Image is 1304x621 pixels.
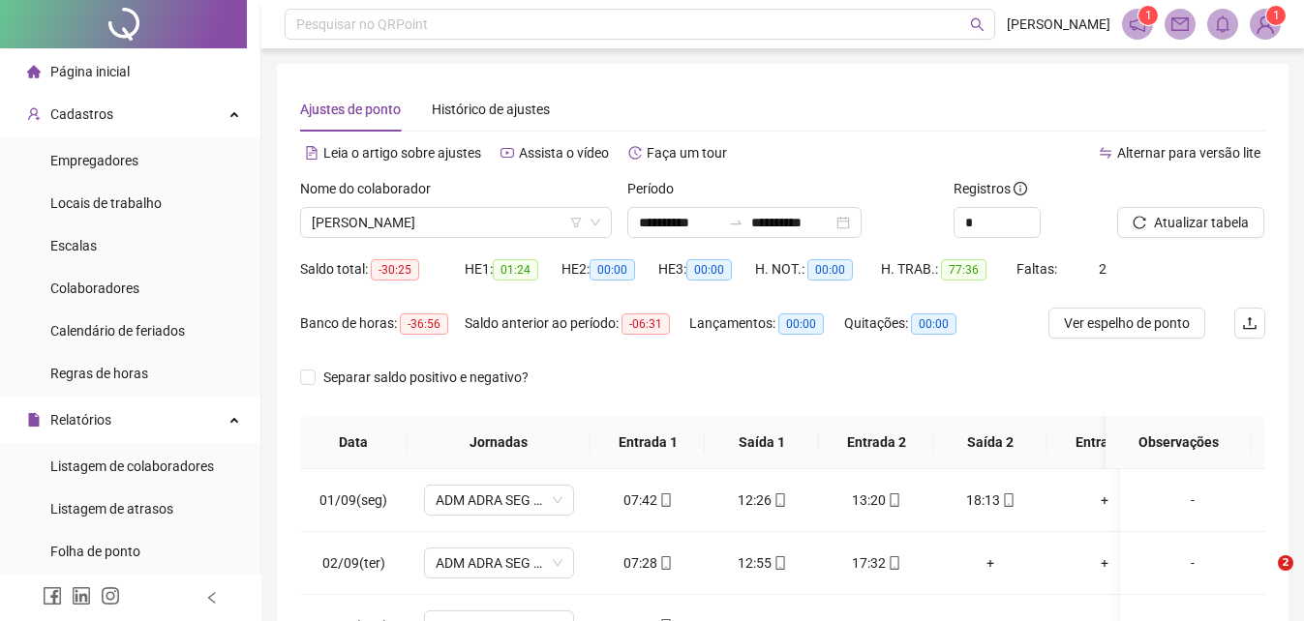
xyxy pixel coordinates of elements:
[371,259,419,281] span: -30:25
[50,281,139,296] span: Colaboradores
[1117,145,1260,161] span: Alternar para versão lite
[465,312,689,335] div: Saldo anterior ao período:
[1273,9,1280,22] span: 1
[970,17,985,32] span: search
[1145,9,1152,22] span: 1
[772,556,787,570] span: mobile
[1133,216,1146,229] span: reload
[755,258,881,281] div: H. NOT.:
[500,146,514,160] span: youtube
[1063,552,1146,574] div: +
[949,489,1032,511] div: 18:13
[50,458,214,474] span: Listagem de colaboradores
[305,146,318,160] span: file-text
[658,258,755,281] div: HE 3:
[591,416,705,469] th: Entrada 1
[72,586,91,606] span: linkedin
[493,259,538,281] span: 01:24
[300,416,407,469] th: Data
[772,493,787,507] span: mobile
[300,102,401,117] span: Ajustes de ponto
[300,258,465,281] div: Saldo total:
[319,492,387,508] span: 01/09(seg)
[50,153,138,168] span: Empregadores
[432,102,550,117] span: Histórico de ajustes
[941,259,986,281] span: 77:36
[436,486,562,515] span: ADM ADRA SEG A QUIN 2
[50,501,173,517] span: Listagem de atrasos
[778,313,824,335] span: 00:00
[50,323,185,339] span: Calendário de feriados
[1171,15,1189,33] span: mail
[627,178,686,199] label: Período
[911,313,956,335] span: 00:00
[657,493,673,507] span: mobile
[657,556,673,570] span: mobile
[50,106,113,122] span: Cadastros
[728,215,743,230] span: swap-right
[1106,416,1251,469] th: Observações
[886,556,901,570] span: mobile
[720,489,804,511] div: 12:26
[407,416,591,469] th: Jornadas
[322,555,385,571] span: 02/09(ter)
[628,146,642,160] span: history
[1014,182,1027,195] span: info-circle
[50,544,140,559] span: Folha de ponto
[954,178,1027,199] span: Registros
[323,145,481,161] span: Leia o artigo sobre ajustes
[1136,552,1250,574] div: -
[1129,15,1146,33] span: notification
[400,313,448,335] span: -36:56
[1242,315,1258,331] span: upload
[50,195,162,211] span: Locais de trabalho
[465,258,561,281] div: HE 1:
[686,259,732,281] span: 00:00
[1016,261,1060,277] span: Faltas:
[807,259,853,281] span: 00:00
[622,313,670,335] span: -06:31
[606,489,689,511] div: 07:42
[50,366,148,381] span: Regras de horas
[844,312,980,335] div: Quitações:
[27,413,41,427] span: file
[50,412,111,428] span: Relatórios
[1238,555,1285,602] iframe: Intercom live chat
[606,552,689,574] div: 07:28
[316,367,536,388] span: Separar saldo positivo e negativo?
[886,493,901,507] span: mobile
[205,591,219,605] span: left
[1154,212,1249,233] span: Atualizar tabela
[834,552,918,574] div: 17:32
[1278,555,1293,571] span: 2
[561,258,658,281] div: HE 2:
[50,64,130,79] span: Página inicial
[312,208,600,237] span: Luciene Rodrigues da Silva Santos
[590,259,635,281] span: 00:00
[590,217,601,228] span: down
[881,258,1016,281] div: H. TRAB.:
[1047,416,1162,469] th: Entrada 3
[1000,493,1016,507] span: mobile
[819,416,933,469] th: Entrada 2
[300,178,443,199] label: Nome do colaborador
[1138,6,1158,25] sup: 1
[720,552,804,574] div: 12:55
[689,312,844,335] div: Lançamentos:
[1214,15,1231,33] span: bell
[834,489,918,511] div: 13:20
[1266,6,1286,25] sup: Atualize o seu contato no menu Meus Dados
[933,416,1047,469] th: Saída 2
[1136,489,1250,511] div: -
[43,586,62,606] span: facebook
[519,145,609,161] span: Assista o vídeo
[1064,312,1190,334] span: Ver espelho de ponto
[647,145,727,161] span: Faça um tour
[1099,146,1112,160] span: swap
[1121,431,1235,453] span: Observações
[570,217,582,228] span: filter
[27,107,41,121] span: user-add
[949,552,1032,574] div: +
[1007,14,1110,35] span: [PERSON_NAME]
[1117,207,1264,238] button: Atualizar tabela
